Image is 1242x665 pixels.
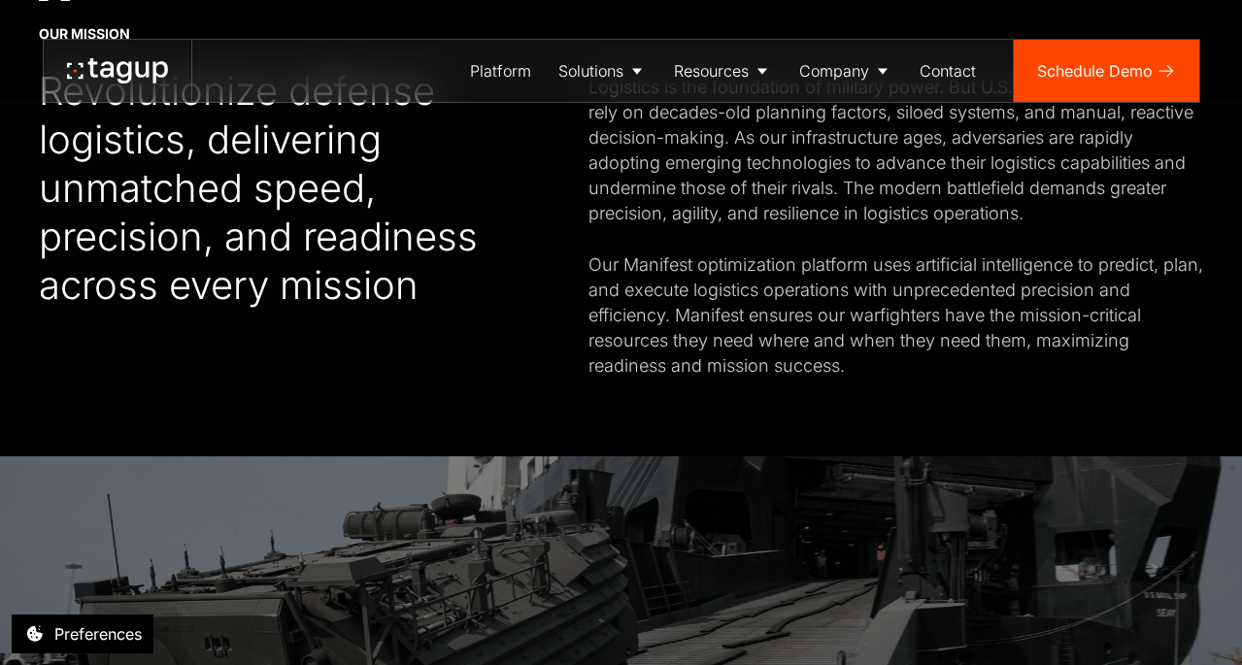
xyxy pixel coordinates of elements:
div: Platform [470,59,531,83]
div: Company [799,59,869,83]
div: Resources [674,59,749,83]
a: Contact [906,40,990,102]
a: Solutions [545,40,660,102]
div: Solutions [558,59,623,83]
a: Schedule Demo [1014,40,1199,102]
a: Platform [456,40,545,102]
div: Contact [920,59,976,83]
div: Revolutionize defense logistics, delivering unmatched speed, precision, and readiness across ever... [39,67,511,310]
div: Preferences [54,622,142,646]
a: Company [786,40,906,102]
div: Logistics is the foundation of military power. But U.S. logistics operations rely on decades-old ... [588,75,1203,379]
a: Resources [660,40,786,102]
div: Schedule Demo [1037,59,1153,83]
